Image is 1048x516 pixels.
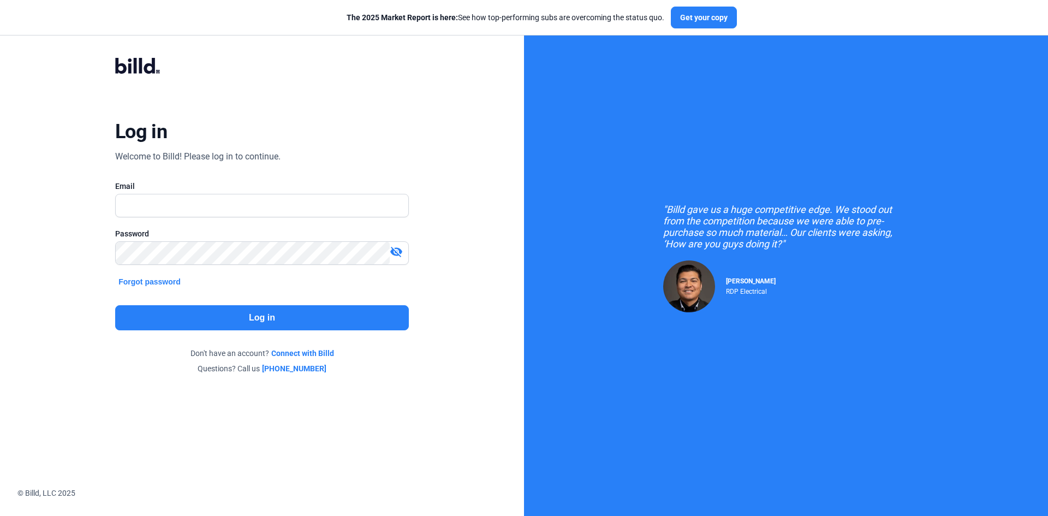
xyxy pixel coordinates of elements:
a: Connect with Billd [271,348,334,359]
div: Password [115,228,409,239]
button: Get your copy [671,7,737,28]
div: Welcome to Billd! Please log in to continue. [115,150,281,163]
img: Raul Pacheco [663,260,715,312]
button: Log in [115,305,409,330]
div: Email [115,181,409,192]
div: RDP Electrical [726,285,776,295]
div: See how top-performing subs are overcoming the status quo. [347,12,664,23]
span: [PERSON_NAME] [726,277,776,285]
div: Questions? Call us [115,363,409,374]
button: Forgot password [115,276,184,288]
a: [PHONE_NUMBER] [262,363,326,374]
span: The 2025 Market Report is here: [347,13,458,22]
div: Don't have an account? [115,348,409,359]
mat-icon: visibility_off [390,245,403,258]
div: "Billd gave us a huge competitive edge. We stood out from the competition because we were able to... [663,204,909,250]
div: Log in [115,120,167,144]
